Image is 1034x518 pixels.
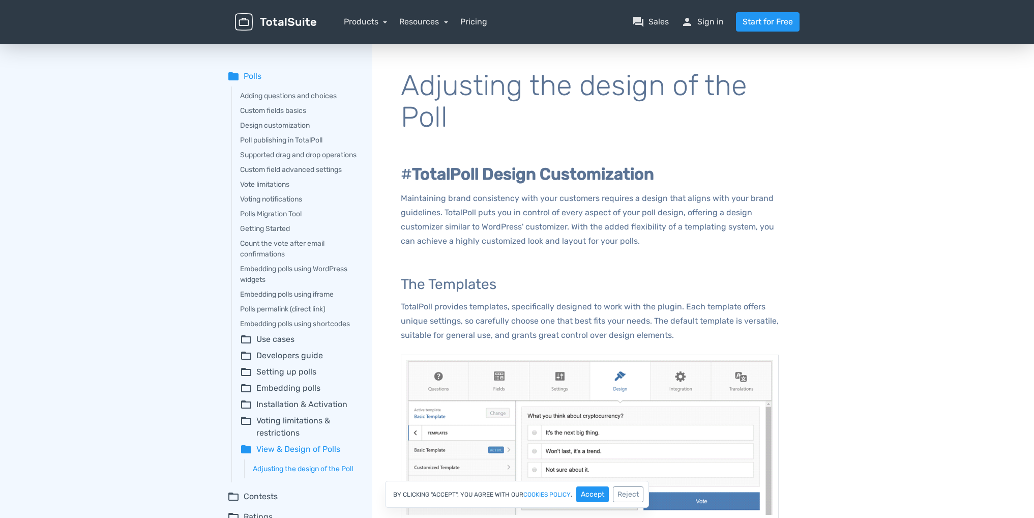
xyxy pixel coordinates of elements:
p: Maintaining brand consistency with your customers requires a design that aligns with your brand g... [401,191,779,248]
a: Start for Free [736,12,800,32]
a: Voting notifications [240,194,358,205]
a: Supported drag and drop operations [240,150,358,160]
h2: # [401,165,779,183]
img: TotalSuite for WordPress [235,13,316,31]
a: Embedding polls using shortcodes [240,319,358,329]
a: Products [344,17,388,26]
a: Design customization [240,120,358,131]
summary: folder_openEmbedding polls [240,382,358,394]
summary: folder_openVoting limitations & restrictions [240,415,358,439]
h3: The Templates [401,277,779,293]
span: folder_open [240,366,252,378]
button: Accept [576,486,609,502]
summary: folder_openSetting up polls [240,366,358,378]
span: folder_open [240,415,252,439]
span: folder_open [240,350,252,362]
a: Pricing [460,16,487,28]
a: Getting Started [240,223,358,234]
span: folder [240,443,252,455]
h1: Adjusting the design of the Poll [401,70,779,133]
button: Reject [613,486,643,502]
span: person [681,16,693,28]
a: personSign in [681,16,724,28]
a: Adding questions and choices [240,91,358,101]
a: Custom field advanced settings [240,164,358,175]
a: Vote limitations [240,179,358,190]
summary: folderPolls [227,70,358,82]
a: Count the vote after email confirmations [240,238,358,260]
span: folder_open [240,333,252,346]
p: TotalPoll provides templates, specifically designed to work with the plugin. Each template offers... [401,300,779,342]
summary: folder_openDevelopers guide [240,350,358,362]
a: Resources [399,17,448,26]
span: folder_open [240,382,252,394]
summary: folderView & Design of Polls [240,443,358,455]
a: Adjusting the design of the Poll [253,464,358,474]
b: TotalPoll Design Customization [412,164,654,184]
span: folder_open [240,398,252,411]
a: Embedding polls using WordPress widgets [240,264,358,285]
span: question_answer [632,16,644,28]
a: Polls Migration Tool [240,209,358,219]
span: folder [227,70,240,82]
summary: folder_openInstallation & Activation [240,398,358,411]
a: cookies policy [523,492,571,498]
summary: folder_openUse cases [240,333,358,346]
a: Embedding polls using iframe [240,289,358,300]
a: Custom fields basics [240,105,358,116]
div: By clicking "Accept", you agree with our . [385,481,649,508]
a: Polls permalink (direct link) [240,304,358,314]
a: question_answerSales [632,16,669,28]
a: Poll publishing in TotalPoll [240,135,358,146]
